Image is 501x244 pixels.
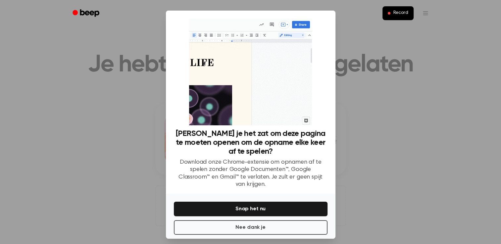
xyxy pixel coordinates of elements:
[174,220,327,235] button: Nee dank je
[174,159,327,188] p: Download onze Chrome-extensie om opnamen af te spelen zonder Google Documenten™, Google Classroom...
[174,129,327,156] h3: [PERSON_NAME] je het zat om deze pagina te moeten openen om de opname elke keer af te spelen?
[174,202,327,216] button: Snap het nu
[68,7,105,20] a: Beep
[393,10,408,16] span: Record
[382,6,413,20] button: Record
[418,5,433,21] button: Menu openen
[189,19,312,125] img: Beep extension in action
